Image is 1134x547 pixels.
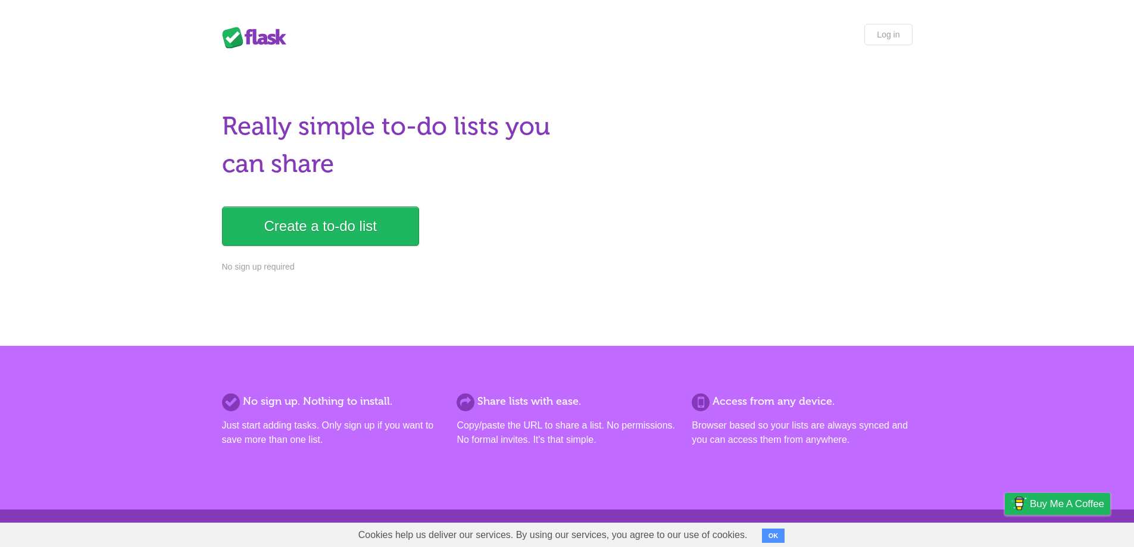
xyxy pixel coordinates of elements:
p: Copy/paste the URL to share a list. No permissions. No formal invites. It's that simple. [457,418,677,447]
h2: Access from any device. [692,393,912,410]
span: Cookies help us deliver our services. By using our services, you agree to our use of cookies. [346,523,760,547]
span: Buy me a coffee [1030,493,1104,514]
a: Log in [864,24,912,45]
a: Buy me a coffee [1005,493,1110,515]
p: Just start adding tasks. Only sign up if you want to save more than one list. [222,418,442,447]
p: No sign up required [222,261,560,273]
h2: No sign up. Nothing to install. [222,393,442,410]
h2: Share lists with ease. [457,393,677,410]
button: OK [762,529,785,543]
h1: Really simple to-do lists you can share [222,108,560,183]
img: Buy me a coffee [1011,493,1027,514]
p: Browser based so your lists are always synced and you can access them from anywhere. [692,418,912,447]
a: Create a to-do list [222,207,419,246]
div: Flask Lists [222,27,293,48]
